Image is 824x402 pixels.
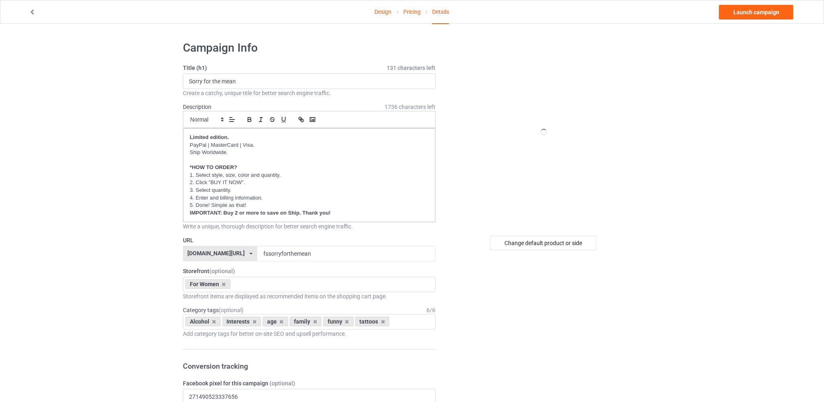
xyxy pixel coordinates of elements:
div: For Women [185,279,230,289]
span: (optional) [209,268,235,274]
span: (optional) [270,380,295,387]
a: Launch campaign [719,5,794,20]
label: Facebook pixel for this campaign [183,379,436,387]
div: Alcohol [185,317,221,326]
strong: Limited edition. [190,134,229,140]
div: family [290,317,322,326]
p: 2. Click "BUY IT NOW". [190,179,429,187]
p: PayPal | MasterCard | Visa. [190,141,429,149]
div: Change default product or side [490,236,596,250]
div: Interests [222,317,261,326]
p: 3. Select quantity. [190,187,429,194]
a: Design [375,0,392,23]
p: 5. Done! Simple as that! [190,202,429,209]
div: Write a unique, thorough description for better search engine traffic. [183,222,436,230]
p: Ship Worldwide. [190,149,429,156]
p: 1. Select style, size, color and quantity. [190,172,429,179]
label: Title (h1) [183,64,436,72]
strong: IMPORTANT: Buy 2 or more to save on Ship. Thank you! [190,210,330,216]
div: Add category tags for better on-site SEO and upsell performance. [183,330,436,338]
span: (optional) [219,307,244,313]
label: Storefront [183,267,436,275]
div: Details [432,0,449,24]
div: age [263,317,288,326]
label: URL [183,236,436,244]
span: 131 characters left [387,64,436,72]
strong: *HOW TO ORDER? [190,164,237,170]
div: tattoos [355,317,390,326]
p: 4. Enter and billing information. [190,194,429,202]
label: Category tags [183,306,244,314]
h1: Campaign Info [183,41,436,55]
div: Create a catchy, unique title for better search engine traffic. [183,89,436,97]
h3: Conversion tracking [183,361,436,371]
a: Pricing [403,0,421,23]
div: Storefront items are displayed as recommended items on the shopping cart page. [183,292,436,300]
div: funny [323,317,354,326]
div: [DOMAIN_NAME][URL] [188,250,245,256]
span: 1736 characters left [385,103,436,111]
label: Description [183,104,211,110]
div: 6 / 6 [427,306,436,314]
